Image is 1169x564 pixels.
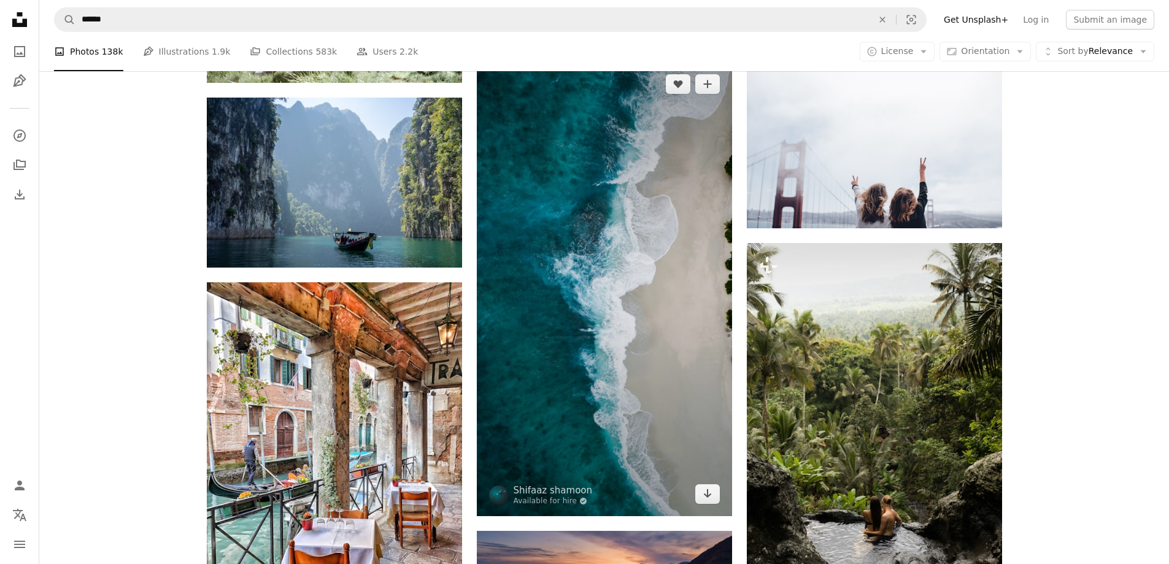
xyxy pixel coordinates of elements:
span: 1.9k [212,45,230,58]
a: Photos [7,39,32,64]
img: white boat in between rocky mountains [207,98,462,268]
button: Add to Collection [695,74,720,94]
a: aerial photography of large body of water and shoreline [477,283,732,294]
a: a man and a woman are sitting in a river [747,428,1002,439]
a: Log in / Sign up [7,473,32,498]
span: 2.2k [399,45,418,58]
a: Collections 583k [250,32,337,71]
span: 583k [315,45,337,58]
button: Like [666,74,690,94]
a: Home — Unsplash [7,7,32,34]
span: License [881,46,914,56]
img: aerial photography of large body of water and shoreline [477,62,732,516]
a: two women making peace sign near the Golden Gate bridge [747,137,1002,148]
a: man riding on boat beside restaurant [207,447,462,458]
a: Illustrations [7,69,32,93]
button: License [860,42,935,61]
a: Shifaaz shamoon [514,484,593,496]
a: Illustrations 1.9k [143,32,231,71]
a: Users 2.2k [357,32,418,71]
span: Orientation [961,46,1009,56]
a: Log in [1016,10,1056,29]
a: Available for hire [514,496,593,506]
button: Menu [7,532,32,557]
a: Download History [7,182,32,207]
button: Visual search [897,8,926,31]
a: Get Unsplash+ [936,10,1016,29]
a: Collections [7,153,32,177]
button: Orientation [939,42,1031,61]
button: Submit an image [1066,10,1154,29]
button: Language [7,503,32,527]
a: Download [695,484,720,504]
a: white boat in between rocky mountains [207,177,462,188]
button: Sort byRelevance [1036,42,1154,61]
form: Find visuals sitewide [54,7,927,32]
img: two women making peace sign near the Golden Gate bridge [747,58,1002,228]
span: Sort by [1057,46,1088,56]
button: Clear [869,8,896,31]
img: Go to Shifaaz shamoon's profile [489,485,509,505]
button: Search Unsplash [55,8,75,31]
span: Relevance [1057,45,1133,58]
a: Explore [7,123,32,148]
